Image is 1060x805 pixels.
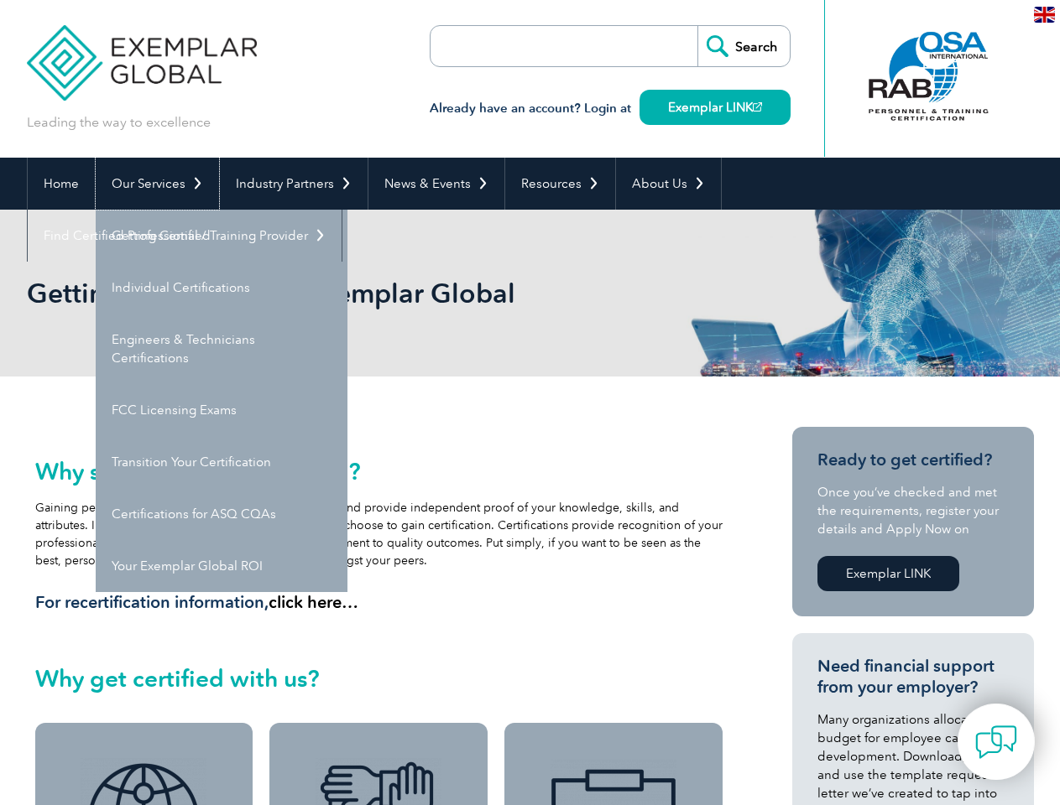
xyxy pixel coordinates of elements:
[96,384,347,436] a: FCC Licensing Exams
[505,158,615,210] a: Resources
[27,113,211,132] p: Leading the way to excellence
[96,314,347,384] a: Engineers & Technicians Certifications
[1034,7,1055,23] img: en
[697,26,790,66] input: Search
[368,158,504,210] a: News & Events
[817,556,959,591] a: Exemplar LINK
[27,277,671,309] h1: Getting Certified with Exemplar Global
[96,540,347,592] a: Your Exemplar Global ROI
[35,458,723,613] div: Gaining personnel certification will enhance your career and provide independent proof of your kn...
[96,436,347,488] a: Transition Your Certification
[640,90,791,125] a: Exemplar LINK
[96,158,219,210] a: Our Services
[28,158,95,210] a: Home
[817,449,1009,470] h3: Ready to get certified?
[975,721,1017,763] img: contact-chat.png
[269,592,358,612] a: click here…
[35,458,723,485] h2: Why should you get certified?
[96,488,347,540] a: Certifications for ASQ CQAs
[28,210,342,262] a: Find Certified Professional / Training Provider
[35,665,723,692] h2: Why get certified with us?
[220,158,368,210] a: Industry Partners
[430,98,791,119] h3: Already have an account? Login at
[753,102,762,112] img: open_square.png
[35,592,723,613] h3: For recertification information,
[616,158,721,210] a: About Us
[96,262,347,314] a: Individual Certifications
[817,656,1009,698] h3: Need financial support from your employer?
[817,483,1009,538] p: Once you’ve checked and met the requirements, register your details and Apply Now on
